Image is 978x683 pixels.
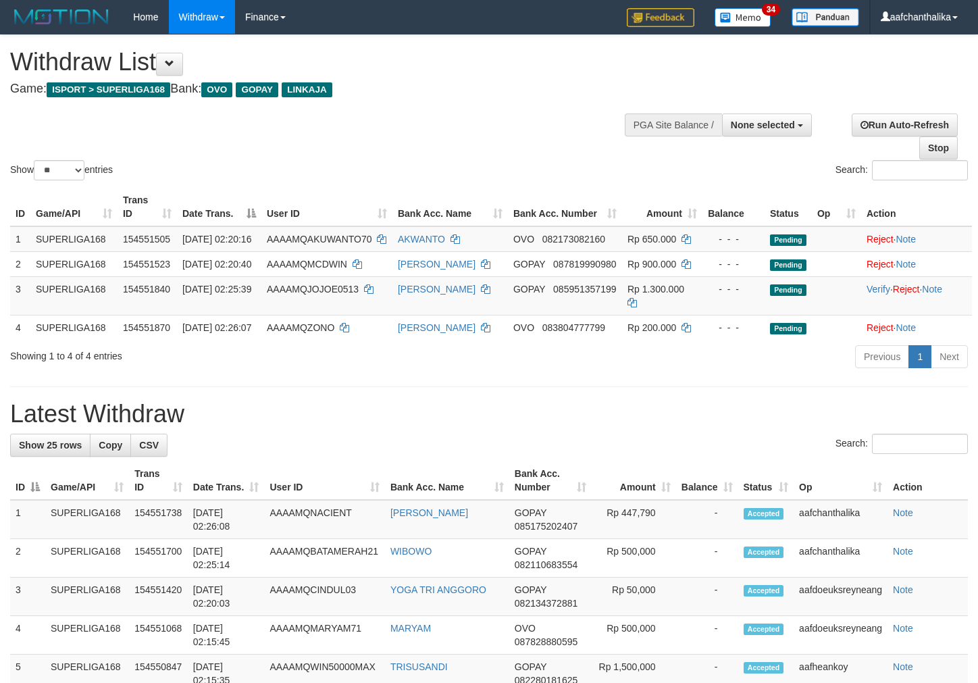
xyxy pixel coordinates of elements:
span: Accepted [744,547,784,558]
th: Amount: activate to sort column ascending [592,461,676,500]
td: 3 [10,276,30,315]
span: GOPAY [515,584,546,595]
span: GOPAY [513,284,545,295]
span: 154551505 [123,234,170,245]
span: 154551840 [123,284,170,295]
span: Pending [770,259,806,271]
td: aafchanthalika [794,500,887,539]
span: ISPORT > SUPERLIGA168 [47,82,170,97]
td: - [676,578,738,616]
th: User ID: activate to sort column ascending [261,188,392,226]
th: Balance: activate to sort column ascending [676,461,738,500]
a: Stop [919,136,958,159]
span: Accepted [744,662,784,674]
span: LINKAJA [282,82,332,97]
span: [DATE] 02:26:07 [182,322,251,333]
img: Feedback.jpg [627,8,694,27]
span: Copy 082173082160 to clipboard [542,234,605,245]
th: Balance [702,188,765,226]
a: Verify [867,284,890,295]
span: Copy 085175202407 to clipboard [515,521,577,532]
th: Trans ID: activate to sort column ascending [118,188,177,226]
select: Showentries [34,160,84,180]
span: Accepted [744,585,784,597]
a: Reject [867,259,894,270]
span: OVO [201,82,232,97]
div: PGA Site Balance / [625,113,722,136]
a: Note [896,259,916,270]
div: - - - [708,257,759,271]
div: Showing 1 to 4 of 4 entries [10,344,397,363]
span: Copy 085951357199 to clipboard [553,284,616,295]
span: OVO [515,623,536,634]
span: GOPAY [515,661,546,672]
input: Search: [872,434,968,454]
td: 154551068 [129,616,188,655]
span: GOPAY [513,259,545,270]
span: Rp 200.000 [627,322,676,333]
td: 4 [10,315,30,340]
span: AAAAMQMCDWIN [267,259,347,270]
td: AAAAMQMARYAM71 [264,616,384,655]
td: AAAAMQNACIENT [264,500,384,539]
a: Note [896,234,916,245]
td: AAAAMQCINDUL03 [264,578,384,616]
a: 1 [908,345,931,368]
span: [DATE] 02:20:40 [182,259,251,270]
th: Trans ID: activate to sort column ascending [129,461,188,500]
th: ID [10,188,30,226]
td: 2 [10,251,30,276]
a: Note [893,546,913,557]
div: - - - [708,282,759,296]
a: Next [931,345,968,368]
span: CSV [139,440,159,451]
th: Action [861,188,972,226]
th: Game/API: activate to sort column ascending [30,188,118,226]
th: Op: activate to sort column ascending [812,188,861,226]
span: Copy 087828880595 to clipboard [515,636,577,647]
a: Reject [893,284,920,295]
th: Status [765,188,812,226]
span: Pending [770,234,806,246]
td: aafchanthalika [794,539,887,578]
th: Bank Acc. Name: activate to sort column ascending [392,188,508,226]
td: AAAAMQBATAMERAH21 [264,539,384,578]
th: User ID: activate to sort column ascending [264,461,384,500]
span: Copy 083804777799 to clipboard [542,322,605,333]
span: GOPAY [515,546,546,557]
span: Pending [770,323,806,334]
td: · [861,315,972,340]
span: Copy 082134372881 to clipboard [515,598,577,609]
img: panduan.png [792,8,859,26]
th: Date Trans.: activate to sort column descending [177,188,261,226]
span: Rp 900.000 [627,259,676,270]
img: MOTION_logo.png [10,7,113,27]
span: Copy 082110683554 to clipboard [515,559,577,570]
td: · [861,226,972,252]
a: Reject [867,322,894,333]
span: 154551870 [123,322,170,333]
span: Rp 1.300.000 [627,284,684,295]
span: None selected [731,120,795,130]
span: Accepted [744,508,784,520]
a: WIBOWO [390,546,432,557]
a: Previous [855,345,909,368]
td: 3 [10,578,45,616]
td: - [676,539,738,578]
td: 4 [10,616,45,655]
span: OVO [513,322,534,333]
td: Rp 447,790 [592,500,676,539]
a: Note [893,661,913,672]
div: - - - [708,321,759,334]
td: 154551738 [129,500,188,539]
button: None selected [722,113,812,136]
span: AAAAMQAKUWANTO70 [267,234,372,245]
a: Show 25 rows [10,434,91,457]
th: Bank Acc. Number: activate to sort column ascending [508,188,622,226]
td: 154551700 [129,539,188,578]
td: 154551420 [129,578,188,616]
img: Button%20Memo.svg [715,8,771,27]
th: Date Trans.: activate to sort column ascending [188,461,265,500]
td: 1 [10,500,45,539]
span: Pending [770,284,806,296]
